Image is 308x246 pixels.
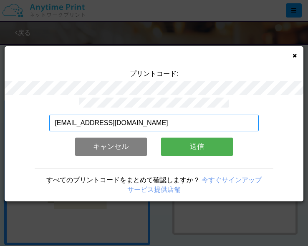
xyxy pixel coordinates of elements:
[49,115,258,131] input: メールアドレス
[202,176,262,183] a: 今すぐサインアップ
[75,138,147,156] button: キャンセル
[46,176,200,183] span: すべてのプリントコードをまとめて確認しますか？
[161,138,233,156] button: 送信
[130,70,178,77] span: プリントコード:
[127,186,181,193] a: サービス提供店舗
